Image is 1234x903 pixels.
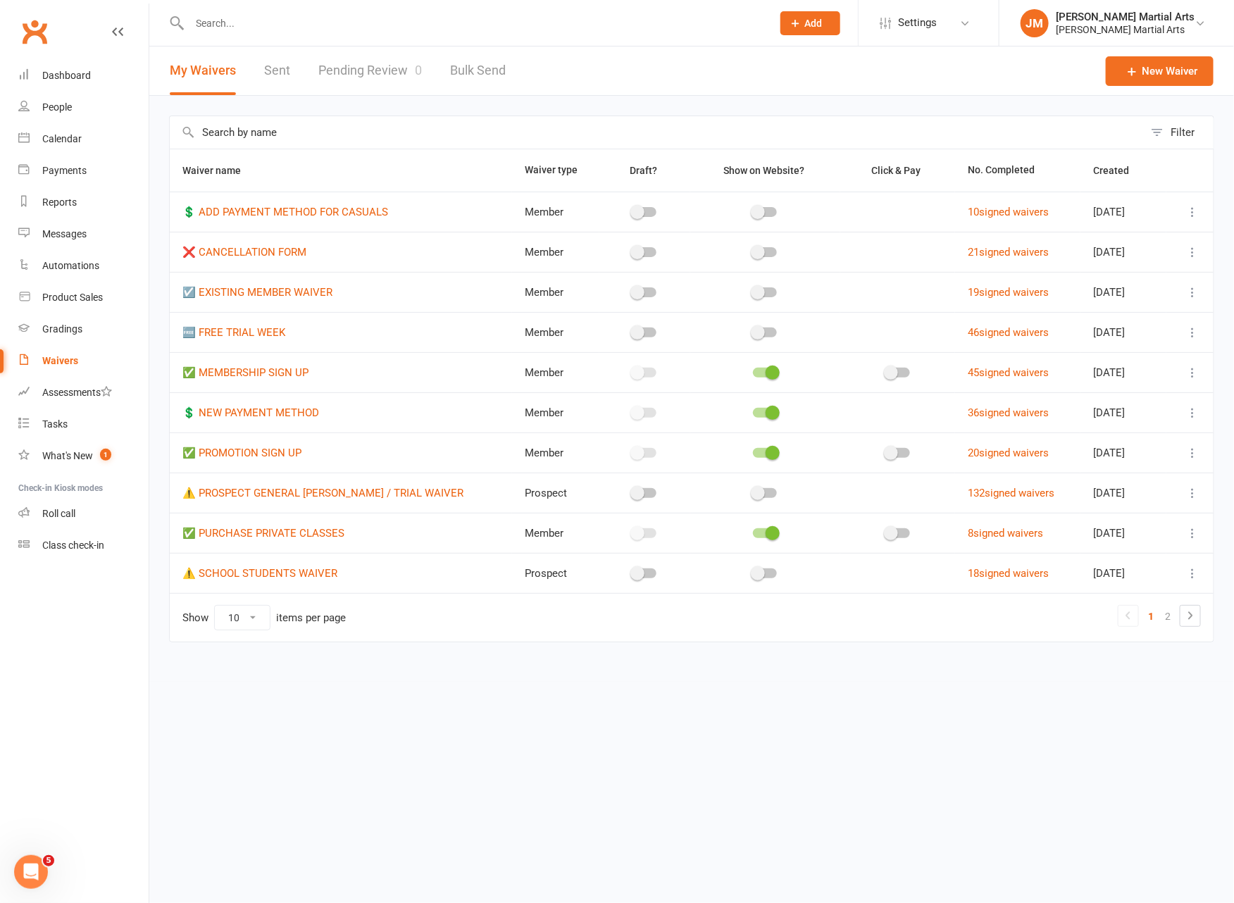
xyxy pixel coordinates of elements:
[264,46,290,95] a: Sent
[182,165,256,176] span: Waiver name
[182,406,319,419] a: 💲 NEW PAYMENT METHOD
[318,46,422,95] a: Pending Review0
[1144,116,1214,149] button: Filter
[170,116,1144,149] input: Search by name
[1080,432,1166,473] td: [DATE]
[1159,606,1176,626] a: 2
[18,345,149,377] a: Waivers
[42,197,77,208] div: Reports
[18,60,149,92] a: Dashboard
[512,149,599,192] th: Waiver type
[1080,392,1166,432] td: [DATE]
[512,513,599,553] td: Member
[182,447,301,459] a: ✅ PROMOTION SIGN UP
[512,473,599,513] td: Prospect
[18,313,149,345] a: Gradings
[450,46,506,95] a: Bulk Send
[18,250,149,282] a: Automations
[1171,124,1195,141] div: Filter
[18,282,149,313] a: Product Sales
[512,272,599,312] td: Member
[17,14,52,49] a: Clubworx
[18,530,149,561] a: Class kiosk mode
[1056,11,1195,23] div: [PERSON_NAME] Martial Arts
[723,165,804,176] span: Show on Website?
[859,162,937,179] button: Click & Pay
[711,162,820,179] button: Show on Website?
[512,432,599,473] td: Member
[182,246,306,259] a: ❌ CANCELLATION FORM
[42,260,99,271] div: Automations
[1080,473,1166,513] td: [DATE]
[968,326,1049,339] a: 46signed waivers
[43,855,54,866] span: 5
[170,46,236,95] button: My Waivers
[968,366,1049,379] a: 45signed waivers
[18,123,149,155] a: Calendar
[18,155,149,187] a: Payments
[185,13,762,33] input: Search...
[968,206,1049,218] a: 10signed waivers
[182,527,344,540] a: ✅ PURCHASE PRIVATE CLASSES
[512,312,599,352] td: Member
[42,450,93,461] div: What's New
[1080,312,1166,352] td: [DATE]
[182,605,346,630] div: Show
[1093,165,1145,176] span: Created
[42,165,87,176] div: Payments
[276,612,346,624] div: items per page
[42,418,68,430] div: Tasks
[512,192,599,232] td: Member
[18,440,149,472] a: What's New1
[182,487,463,499] a: ⚠️ PROSPECT GENERAL [PERSON_NAME] / TRIAL WAIVER
[805,18,823,29] span: Add
[182,366,308,379] a: ✅ MEMBERSHIP SIGN UP
[42,387,112,398] div: Assessments
[968,487,1054,499] a: 132signed waivers
[955,149,1080,192] th: No. Completed
[968,406,1049,419] a: 36signed waivers
[1021,9,1049,37] div: JM
[415,63,422,77] span: 0
[617,162,673,179] button: Draft?
[1106,56,1214,86] a: New Waiver
[42,323,82,335] div: Gradings
[18,498,149,530] a: Roll call
[968,567,1049,580] a: 18signed waivers
[968,246,1049,259] a: 21signed waivers
[14,855,48,889] iframe: Intercom live chat
[1093,162,1145,179] button: Created
[42,292,103,303] div: Product Sales
[512,352,599,392] td: Member
[42,228,87,239] div: Messages
[1080,272,1166,312] td: [DATE]
[100,449,111,461] span: 1
[18,218,149,250] a: Messages
[182,567,337,580] a: ⚠️ SCHOOL STUDENTS WAIVER
[42,540,104,551] div: Class check-in
[42,355,78,366] div: Waivers
[968,447,1049,459] a: 20signed waivers
[1080,352,1166,392] td: [DATE]
[18,409,149,440] a: Tasks
[182,206,388,218] a: 💲 ADD PAYMENT METHOD FOR CASUALS
[1056,23,1195,36] div: [PERSON_NAME] Martial Arts
[42,133,82,144] div: Calendar
[182,162,256,179] button: Waiver name
[1080,192,1166,232] td: [DATE]
[512,232,599,272] td: Member
[42,508,75,519] div: Roll call
[898,7,937,39] span: Settings
[872,165,921,176] span: Click & Pay
[780,11,840,35] button: Add
[968,286,1049,299] a: 19signed waivers
[1080,232,1166,272] td: [DATE]
[968,527,1043,540] a: 8signed waivers
[182,286,332,299] a: ☑️ EXISTING MEMBER WAIVER
[512,553,599,593] td: Prospect
[1080,513,1166,553] td: [DATE]
[18,377,149,409] a: Assessments
[18,187,149,218] a: Reports
[42,70,91,81] div: Dashboard
[18,92,149,123] a: People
